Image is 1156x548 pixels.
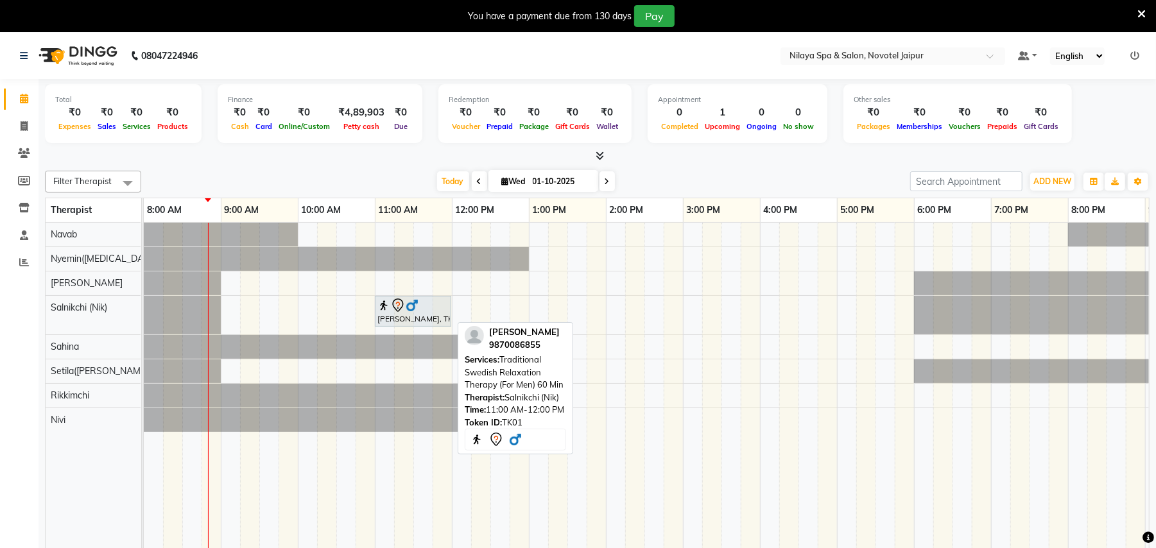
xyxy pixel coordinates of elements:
[780,122,817,131] span: No show
[516,122,552,131] span: Package
[119,122,154,131] span: Services
[51,302,107,313] span: Salnikchi (Nik)
[593,105,621,120] div: ₹0
[984,105,1021,120] div: ₹0
[854,122,893,131] span: Packages
[154,105,191,120] div: ₹0
[390,105,412,120] div: ₹0
[376,298,450,325] div: [PERSON_NAME], TK01, 11:00 AM-12:00 PM, Traditional Swedish Relaxation Therapy (For Men) 60 Min
[465,354,564,390] span: Traditional Swedish Relaxation Therapy (For Men) 60 Min
[489,339,560,352] div: 9870086855
[1033,176,1071,186] span: ADD NEW
[945,122,984,131] span: Vouchers
[1021,122,1062,131] span: Gift Cards
[144,201,185,219] a: 8:00 AM
[51,341,79,352] span: Sahina
[634,5,675,27] button: Pay
[55,105,94,120] div: ₹0
[437,171,469,191] span: Today
[449,122,483,131] span: Voucher
[465,416,566,429] div: TK01
[53,176,112,186] span: Filter Therapist
[94,122,119,131] span: Sales
[658,94,817,105] div: Appointment
[910,171,1022,191] input: Search Appointment
[483,122,516,131] span: Prepaid
[465,391,566,404] div: Salnikchi (Nik)
[449,94,621,105] div: Redemption
[154,122,191,131] span: Products
[275,122,333,131] span: Online/Custom
[658,122,702,131] span: Completed
[119,105,154,120] div: ₹0
[51,253,159,264] span: Nyemin([MEDICAL_DATA])
[893,105,945,120] div: ₹0
[465,404,566,416] div: 11:00 AM-12:00 PM
[33,38,121,74] img: logo
[228,122,252,131] span: Cash
[465,392,505,402] span: Therapist:
[780,105,817,120] div: 0
[375,201,422,219] a: 11:00 AM
[298,201,345,219] a: 10:00 AM
[141,38,198,74] b: 08047224946
[684,201,724,219] a: 3:00 PM
[51,204,92,216] span: Therapist
[55,122,94,131] span: Expenses
[94,105,119,120] div: ₹0
[1021,105,1062,120] div: ₹0
[1030,173,1074,191] button: ADD NEW
[593,122,621,131] span: Wallet
[743,105,780,120] div: 0
[854,105,893,120] div: ₹0
[854,94,1062,105] div: Other sales
[468,10,632,23] div: You have a payment due from 130 days
[391,122,411,131] span: Due
[51,414,65,425] span: Nivi
[530,201,570,219] a: 1:00 PM
[228,94,412,105] div: Finance
[449,105,483,120] div: ₹0
[55,94,191,105] div: Total
[489,327,560,337] span: [PERSON_NAME]
[945,105,984,120] div: ₹0
[483,105,516,120] div: ₹0
[340,122,383,131] span: Petty cash
[465,417,502,427] span: Token ID:
[465,326,484,345] img: profile
[252,122,275,131] span: Card
[743,122,780,131] span: Ongoing
[838,201,878,219] a: 5:00 PM
[1069,201,1109,219] a: 8:00 PM
[275,105,333,120] div: ₹0
[761,201,801,219] a: 4:00 PM
[499,176,529,186] span: Wed
[252,105,275,120] div: ₹0
[552,122,593,131] span: Gift Cards
[607,201,647,219] a: 2:00 PM
[893,122,945,131] span: Memberships
[529,172,593,191] input: 2025-10-01
[992,201,1032,219] a: 7:00 PM
[51,365,151,377] span: Setila([PERSON_NAME])
[702,122,743,131] span: Upcoming
[984,122,1021,131] span: Prepaids
[51,228,77,240] span: Navab
[552,105,593,120] div: ₹0
[658,105,702,120] div: 0
[228,105,252,120] div: ₹0
[915,201,955,219] a: 6:00 PM
[465,354,499,364] span: Services:
[465,404,486,415] span: Time:
[221,201,263,219] a: 9:00 AM
[51,277,123,289] span: [PERSON_NAME]
[516,105,552,120] div: ₹0
[702,105,743,120] div: 1
[453,201,498,219] a: 12:00 PM
[51,390,89,401] span: Rikkimchi
[333,105,390,120] div: ₹4,89,903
